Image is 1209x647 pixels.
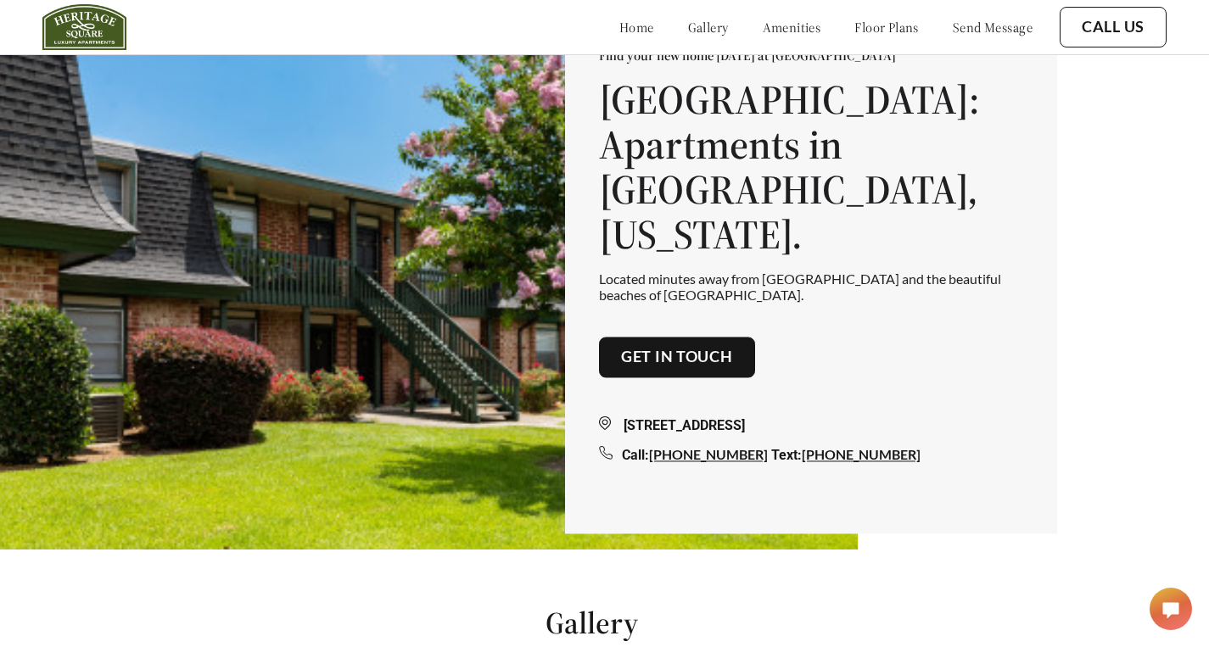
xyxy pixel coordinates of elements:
div: [STREET_ADDRESS] [599,416,1023,436]
h1: [GEOGRAPHIC_DATA]: Apartments in [GEOGRAPHIC_DATA], [US_STATE]. [599,78,1023,257]
a: Get in touch [621,348,733,366]
a: Call Us [1082,18,1145,36]
a: gallery [688,19,729,36]
button: Call Us [1060,7,1167,47]
a: floor plans [854,19,919,36]
p: Located minutes away from [GEOGRAPHIC_DATA] and the beautiful beaches of [GEOGRAPHIC_DATA]. [599,271,1023,303]
button: Get in touch [599,337,755,377]
a: home [619,19,654,36]
a: [PHONE_NUMBER] [649,446,768,462]
p: Find your new home [DATE] at [GEOGRAPHIC_DATA] [599,47,1023,64]
a: amenities [763,19,821,36]
img: heritage_square_logo.jpg [42,4,126,50]
a: send message [953,19,1033,36]
span: Call: [622,447,649,463]
a: [PHONE_NUMBER] [802,446,921,462]
span: Text: [771,447,802,463]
